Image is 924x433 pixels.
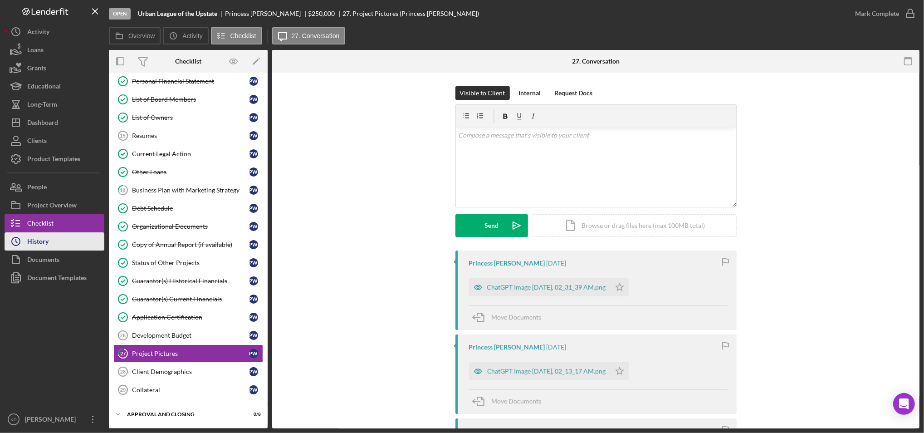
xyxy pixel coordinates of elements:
div: Project Overview [27,196,77,216]
button: Internal [514,86,546,100]
button: Request Docs [550,86,597,100]
a: Long-Term [5,95,104,113]
div: P W [249,204,258,213]
div: Documents [27,251,59,271]
a: 26Development BudgetPW [113,326,263,344]
div: Debt Schedule [132,205,249,212]
a: List of Board MembersPW [113,90,263,108]
div: List of Board Members [132,96,249,103]
a: 29CollateralPW [113,381,263,399]
div: Status of Other Projects [132,259,249,266]
button: Activity [5,23,104,41]
div: P W [249,113,258,122]
a: Documents [5,251,104,269]
label: Overview [128,32,155,39]
b: Urban League of the Upstate [138,10,217,17]
div: Copy of Annual Report (if available) [132,241,249,248]
div: Long-Term [27,95,57,116]
a: Project Overview [5,196,104,214]
div: P W [249,349,258,358]
button: Overview [109,27,161,44]
div: Organizational Documents [132,223,249,230]
div: P W [249,149,258,158]
div: ChatGPT Image [DATE], 02_13_17 AM.png [487,368,606,375]
a: Other LoansPW [113,163,263,181]
tspan: 15 [120,133,125,138]
div: Approval and Closing [127,412,238,417]
div: P W [249,77,258,86]
div: List of Owners [132,114,249,121]
div: History [27,232,49,253]
div: ChatGPT Image [DATE], 02_31_39 AM.png [487,284,606,291]
a: 15ResumesPW [113,127,263,145]
a: Organizational DocumentsPW [113,217,263,236]
button: Dashboard [5,113,104,132]
button: History [5,232,104,251]
tspan: 27 [120,350,126,356]
a: Guarantor(s) Current FinancialsPW [113,290,263,308]
span: $250,000 [308,10,335,17]
a: Personal Financial StatementPW [113,72,263,90]
a: Copy of Annual Report (if available)PW [113,236,263,254]
div: Loans [27,41,44,61]
div: P W [249,131,258,140]
div: Open Intercom Messenger [893,393,915,415]
div: Educational [27,77,61,98]
div: Guarantor(s) Current Financials [132,295,249,303]
div: Resumes [132,132,249,139]
button: Grants [5,59,104,77]
tspan: 29 [120,387,126,393]
button: KD[PERSON_NAME] [5,410,104,428]
span: Move Documents [492,397,542,405]
tspan: 18 [120,187,126,193]
div: P W [249,222,258,231]
button: Loans [5,41,104,59]
button: Send [455,214,528,237]
button: Move Documents [469,390,551,413]
button: People [5,178,104,196]
div: P W [249,367,258,376]
div: P W [249,295,258,304]
label: Activity [182,32,202,39]
div: Internal [519,86,541,100]
a: 28Client DemographicsPW [113,363,263,381]
button: Document Templates [5,269,104,287]
button: Product Templates [5,150,104,168]
div: Mark Complete [855,5,899,23]
button: 27. Conversation [272,27,346,44]
label: 27. Conversation [292,32,340,39]
div: Application Certification [132,314,249,321]
button: Clients [5,132,104,150]
time: 2025-09-22 15:45 [547,260,567,267]
div: Grants [27,59,46,79]
div: People [27,178,47,198]
div: Princess [PERSON_NAME] [225,10,308,17]
div: 27. Project Pictures (Princess [PERSON_NAME]) [342,10,479,17]
a: Guarantor(s) Historical FinancialsPW [113,272,263,290]
div: Development Budget [132,332,249,339]
a: Application CertificationPW [113,308,263,326]
button: ChatGPT Image [DATE], 02_13_17 AM.png [469,362,629,380]
tspan: 28 [120,369,126,374]
a: 18Business Plan with Marketing StrategyPW [113,181,263,199]
div: Project Pictures [132,350,249,357]
div: Document Templates [27,269,87,289]
a: Current Legal ActionPW [113,145,263,163]
div: [PERSON_NAME] [23,410,82,431]
a: Status of Other ProjectsPW [113,254,263,272]
a: Debt SchedulePW [113,199,263,217]
button: Visible to Client [455,86,510,100]
div: Open [109,8,131,20]
div: 27. Conversation [572,58,620,65]
button: Educational [5,77,104,95]
div: P W [249,276,258,285]
div: Dashboard [27,113,58,134]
